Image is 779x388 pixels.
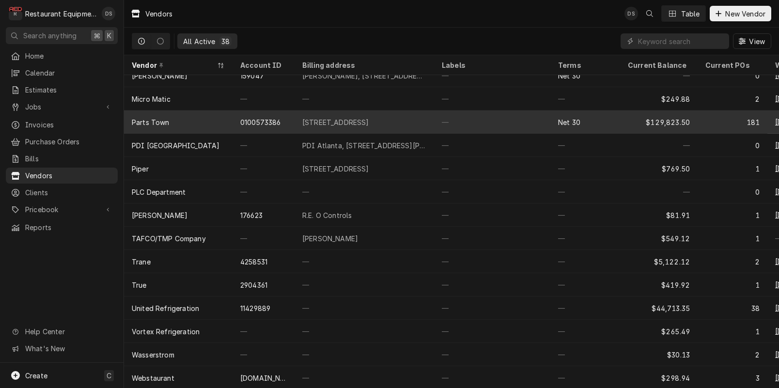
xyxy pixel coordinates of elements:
[434,273,550,296] div: —
[733,33,771,49] button: View
[25,137,113,147] span: Purchase Orders
[25,120,113,130] span: Invoices
[23,31,77,41] span: Search anything
[233,134,295,157] div: —
[698,250,767,273] div: 2
[6,99,118,115] a: Go to Jobs
[6,324,118,340] a: Go to Help Center
[132,140,219,151] div: PDI [GEOGRAPHIC_DATA]
[233,157,295,180] div: —
[6,151,118,167] a: Bills
[302,71,426,81] div: [PERSON_NAME], [STREET_ADDRESS]
[620,64,698,87] div: —
[302,60,424,70] div: Billing address
[6,48,118,64] a: Home
[6,341,118,357] a: Go to What's New
[302,233,358,244] div: [PERSON_NAME]
[6,134,118,150] a: Purchase Orders
[240,373,287,383] div: [DOMAIN_NAME][EMAIL_ADDRESS][DOMAIN_NAME]
[240,257,267,267] div: 4258531
[620,320,698,343] div: $265.49
[302,164,369,174] div: [STREET_ADDRESS]
[295,250,434,273] div: —
[6,219,118,235] a: Reports
[132,373,174,383] div: Webstaurant
[233,320,295,343] div: —
[132,117,170,127] div: Parts Town
[642,6,657,21] button: Open search
[434,180,550,203] div: —
[107,31,111,41] span: K
[624,7,638,20] div: Derek Stewart's Avatar
[550,87,620,110] div: —
[550,343,620,366] div: —
[295,87,434,110] div: —
[620,203,698,227] div: $81.91
[240,60,285,70] div: Account ID
[698,203,767,227] div: 1
[102,7,115,20] div: Derek Stewart's Avatar
[698,64,767,87] div: 0
[25,68,113,78] span: Calendar
[620,343,698,366] div: $30.13
[681,9,700,19] div: Table
[550,203,620,227] div: —
[295,180,434,203] div: —
[550,250,620,273] div: —
[132,94,171,104] div: Micro Matic
[698,296,767,320] div: 38
[240,71,264,81] div: 159047
[240,117,281,127] div: 0100573386
[6,82,118,98] a: Estimates
[698,87,767,110] div: 2
[6,202,118,217] a: Go to Pricebook
[93,31,100,41] span: ⌘
[9,7,22,20] div: Restaurant Equipment Diagnostics's Avatar
[698,110,767,134] div: 181
[434,343,550,366] div: —
[25,9,96,19] div: Restaurant Equipment Diagnostics
[132,303,199,313] div: United Refrigeration
[698,273,767,296] div: 1
[295,273,434,296] div: —
[620,110,698,134] div: $129,823.50
[620,250,698,273] div: $5,122.12
[107,371,111,381] span: C
[550,157,620,180] div: —
[25,187,113,198] span: Clients
[434,320,550,343] div: —
[233,227,295,250] div: —
[6,185,118,201] a: Clients
[233,180,295,203] div: —
[132,71,187,81] div: [PERSON_NAME]
[434,296,550,320] div: —
[434,203,550,227] div: —
[240,210,263,220] div: 176623
[628,60,688,70] div: Current Balance
[132,187,186,197] div: PLC Department
[25,343,112,354] span: What's New
[434,227,550,250] div: —
[25,204,98,215] span: Pricebook
[25,102,98,112] span: Jobs
[302,140,426,151] div: PDI Atlanta, [STREET_ADDRESS][PERSON_NAME]
[295,296,434,320] div: —
[25,85,113,95] span: Estimates
[434,250,550,273] div: —
[25,51,113,61] span: Home
[25,222,113,233] span: Reports
[558,60,610,70] div: Terms
[550,296,620,320] div: —
[434,157,550,180] div: —
[620,180,698,203] div: —
[132,164,149,174] div: Piper
[6,27,118,44] button: Search anything⌘K
[233,343,295,366] div: —
[434,134,550,157] div: —
[698,343,767,366] div: 2
[620,134,698,157] div: —
[132,280,147,290] div: True
[698,320,767,343] div: 1
[240,303,270,313] div: 11429889
[302,210,352,220] div: R.E. O Controls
